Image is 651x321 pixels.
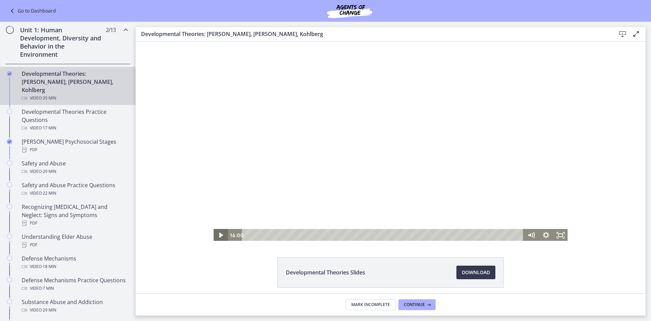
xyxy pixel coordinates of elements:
[42,124,56,132] span: · 17 min
[286,268,365,277] span: Developmental Theories Slides
[22,167,127,176] div: Video
[388,188,403,200] button: Mute
[398,299,436,310] button: Continue
[351,302,390,307] span: Mark Incomplete
[22,181,127,197] div: Safety and Abuse Practice Questions
[42,263,56,271] span: · 18 min
[22,263,127,271] div: Video
[22,284,127,292] div: Video
[22,233,127,249] div: Understanding Elder Abuse
[42,189,56,197] span: · 22 min
[22,219,127,227] div: PDF
[42,306,56,314] span: · 29 min
[22,70,127,102] div: Developmental Theories: [PERSON_NAME], [PERSON_NAME], Kohlberg
[346,299,396,310] button: Mark Incomplete
[136,41,646,242] iframe: Video Lesson
[22,138,127,154] div: [PERSON_NAME] Psychosocial Stages
[22,203,127,227] div: Recognizing [MEDICAL_DATA] and Neglect: Signs and Symptoms
[22,94,127,102] div: Video
[106,26,116,34] span: 2 / 13
[42,167,56,176] span: · 29 min
[403,188,418,200] button: Show settings menu
[8,7,56,15] a: Go to Dashboard
[456,266,495,279] a: Download
[22,241,127,249] div: PDF
[22,146,127,154] div: PDF
[7,139,12,144] i: Completed
[42,94,56,102] span: · 35 min
[20,26,103,58] h2: Unit 1: Human Development, Diversity and Behavior in the Environment
[22,254,127,271] div: Defense Mechanisms
[22,306,127,314] div: Video
[22,124,127,132] div: Video
[42,284,54,292] span: · 7 min
[404,302,425,307] span: Continue
[7,71,12,76] i: Completed
[22,108,127,132] div: Developmental Theories Practice Questions
[22,276,127,292] div: Defense Mechanisms Practice Questions
[418,188,433,200] button: Fullscreen
[462,268,490,277] span: Download
[309,3,390,19] img: Agents of Change
[22,298,127,314] div: Substance Abuse and Addiction
[22,189,127,197] div: Video
[141,30,605,38] h3: Developmental Theories: [PERSON_NAME], [PERSON_NAME], Kohlberg
[22,159,127,176] div: Safety and Abuse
